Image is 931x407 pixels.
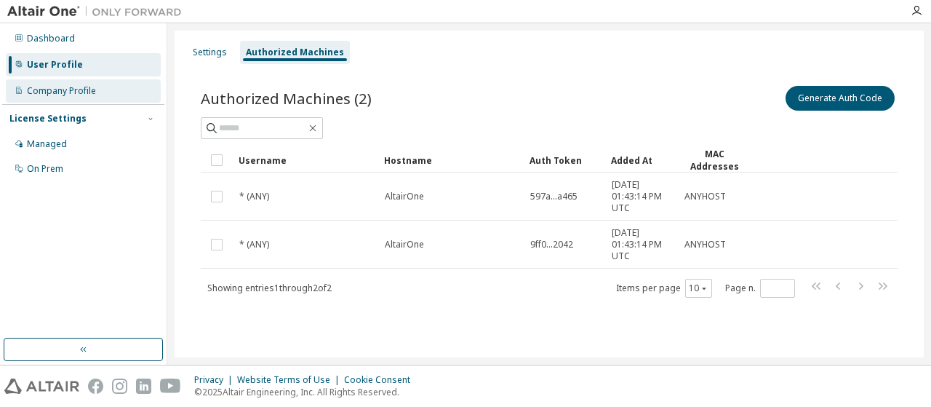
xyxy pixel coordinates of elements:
div: Privacy [194,374,237,386]
img: youtube.svg [160,379,181,394]
span: * (ANY) [239,191,269,202]
span: * (ANY) [239,239,269,250]
span: Showing entries 1 through 2 of 2 [207,282,332,294]
img: altair_logo.svg [4,379,79,394]
p: © 2025 Altair Engineering, Inc. All Rights Reserved. [194,386,419,398]
div: Managed [27,138,67,150]
button: 10 [689,282,708,294]
img: linkedin.svg [136,379,151,394]
span: Authorized Machines (2) [201,88,372,108]
div: Settings [193,47,227,58]
span: Page n. [725,279,795,298]
button: Generate Auth Code [786,86,895,111]
div: MAC Addresses [684,148,745,173]
img: facebook.svg [88,379,103,394]
div: Dashboard [27,33,75,44]
img: Altair One [7,4,189,19]
span: ANYHOST [684,191,726,202]
div: Website Terms of Use [237,374,344,386]
span: ANYHOST [684,239,726,250]
div: Auth Token [530,149,599,172]
div: Hostname [384,149,518,172]
div: Company Profile [27,85,96,97]
span: 597a...a465 [530,191,578,202]
div: Cookie Consent [344,374,419,386]
div: Authorized Machines [246,47,344,58]
div: User Profile [27,59,83,71]
span: [DATE] 01:43:14 PM UTC [612,179,671,214]
span: Items per page [616,279,712,298]
div: On Prem [27,163,63,175]
span: AltairOne [385,191,424,202]
span: AltairOne [385,239,424,250]
span: [DATE] 01:43:14 PM UTC [612,227,671,262]
div: Added At [611,149,672,172]
div: Username [239,149,372,172]
span: 9ff0...2042 [530,239,573,250]
div: License Settings [9,113,87,125]
img: instagram.svg [112,379,127,394]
